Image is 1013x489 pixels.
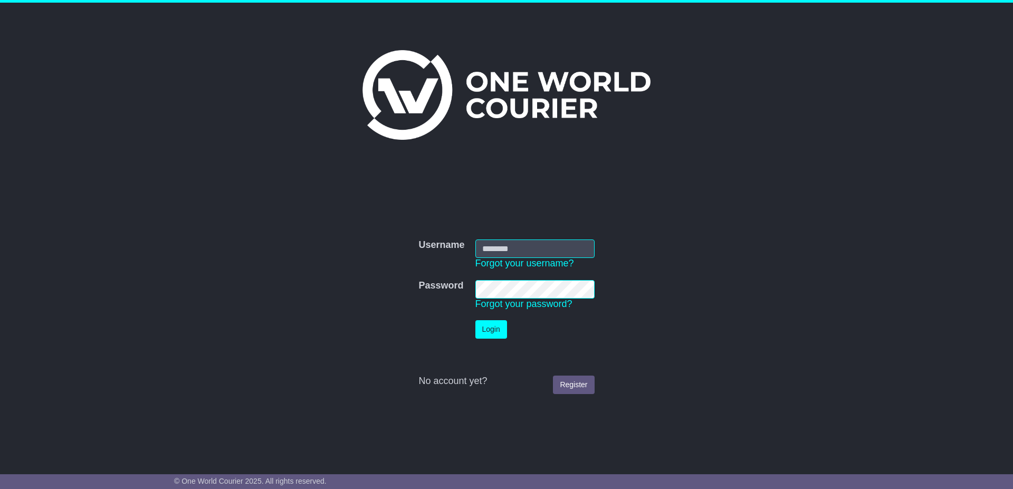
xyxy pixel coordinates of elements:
a: Forgot your password? [475,299,572,309]
span: © One World Courier 2025. All rights reserved. [174,477,327,485]
a: Register [553,376,594,394]
a: Forgot your username? [475,258,574,269]
button: Login [475,320,507,339]
div: No account yet? [418,376,594,387]
label: Username [418,239,464,251]
img: One World [362,50,651,140]
label: Password [418,280,463,292]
